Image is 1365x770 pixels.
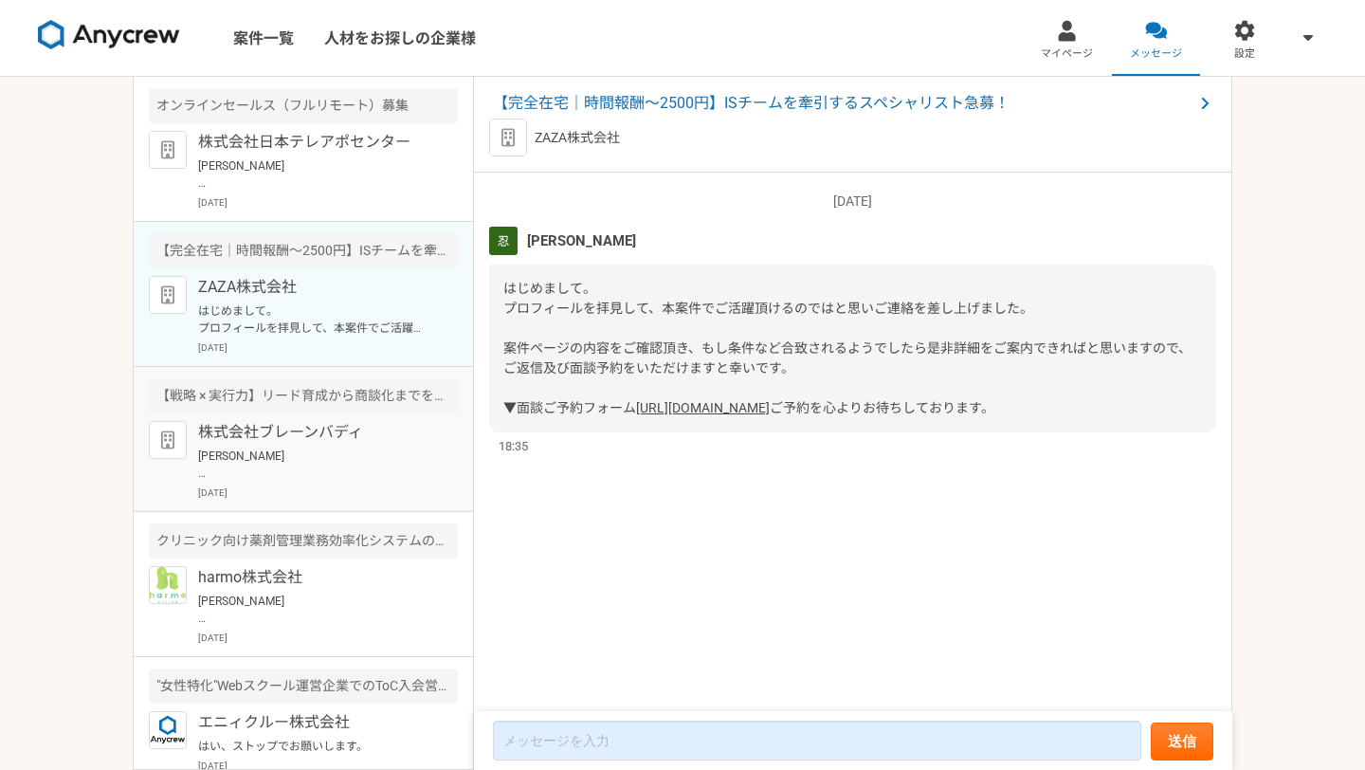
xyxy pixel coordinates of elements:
[198,195,458,210] p: [DATE]
[149,523,458,559] div: クリニック向け薬剤管理業務効率化システムの営業
[198,276,432,299] p: ZAZA株式会社
[489,192,1216,211] p: [DATE]
[1234,46,1255,62] span: 設定
[493,92,1193,115] span: 【完全在宅｜時間報酬〜2500円】ISチームを牽引するスペシャリスト急募！
[198,486,458,500] p: [DATE]
[1151,723,1213,761] button: 送信
[198,593,432,627] p: [PERSON_NAME] harmo株式会社の[PERSON_NAME]と申します。 現在、弊社ではクリニックに営業、もしくはご紹介をいただけるパートナー様を募集中です。 商材は「harmoお...
[198,131,432,154] p: 株式会社日本テレアポセンター
[198,711,432,734] p: エニィクルー株式会社
[535,128,620,148] p: ZAZA株式会社
[489,119,527,156] img: default_org_logo-42cde973f59100197ec2c8e796e4974ac8490bb5b08a0eb061ff975e4574aa76.png
[149,378,458,413] div: 【戦略 × 実行力】リード育成から商談化までを一気通貫で担うIS
[527,230,636,251] span: [PERSON_NAME]
[149,276,187,314] img: default_org_logo-42cde973f59100197ec2c8e796e4974ac8490bb5b08a0eb061ff975e4574aa76.png
[636,400,770,415] a: [URL][DOMAIN_NAME]
[1130,46,1182,62] span: メッセージ
[499,437,528,455] span: 18:35
[198,566,432,589] p: harmo株式会社
[198,302,432,337] p: はじめまして。 プロフィールを拝見して、本案件でご活躍頂けるのではと思いご連絡を差し上げました。 案件ページの内容をご確認頂き、もし条件など合致されるようでしたら是非詳細をご案内できればと思いま...
[770,400,994,415] span: ご予約を心よりお待ちしております。
[198,738,432,755] p: はい、ストップでお願いします。
[149,88,458,123] div: オンラインセールス（フルリモート）募集
[149,711,187,749] img: logo_text_blue_01.png
[198,448,432,482] p: [PERSON_NAME] 突然のメッセージ失礼致します。 株式会社ブレーンバディ採用担当の[PERSON_NAME]と申します。 今回ご経歴を拝見し、お客様のセールス支援業務にお力添えいただけ...
[149,233,458,268] div: 【完全在宅｜時間報酬〜2500円】ISチームを牽引するスペシャリスト急募！
[149,669,458,704] div: "女性特化"Webスクール運営企業でのToC入会営業（フルリモート可）
[38,20,180,50] img: 8DqYSo04kwAAAAASUVORK5CYII=
[1041,46,1093,62] span: マイページ
[149,421,187,459] img: default_org_logo-42cde973f59100197ec2c8e796e4974ac8490bb5b08a0eb061ff975e4574aa76.png
[503,281,1192,415] span: はじめまして。 プロフィールを拝見して、本案件でご活躍頂けるのではと思いご連絡を差し上げました。 案件ページの内容をご確認頂き、もし条件など合致されるようでしたら是非詳細をご案内できればと思いま...
[198,631,458,645] p: [DATE]
[149,566,187,604] img: okusuri_logo.png
[149,131,187,169] img: default_org_logo-42cde973f59100197ec2c8e796e4974ac8490bb5b08a0eb061ff975e4574aa76.png
[489,227,518,255] img: unnamed.png
[198,421,432,444] p: 株式会社ブレーンバディ
[198,340,458,355] p: [DATE]
[198,157,432,192] p: [PERSON_NAME] お世話になっております。 ご対応いただきありがとうございます。 どうぞよろしくお願いいたします。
